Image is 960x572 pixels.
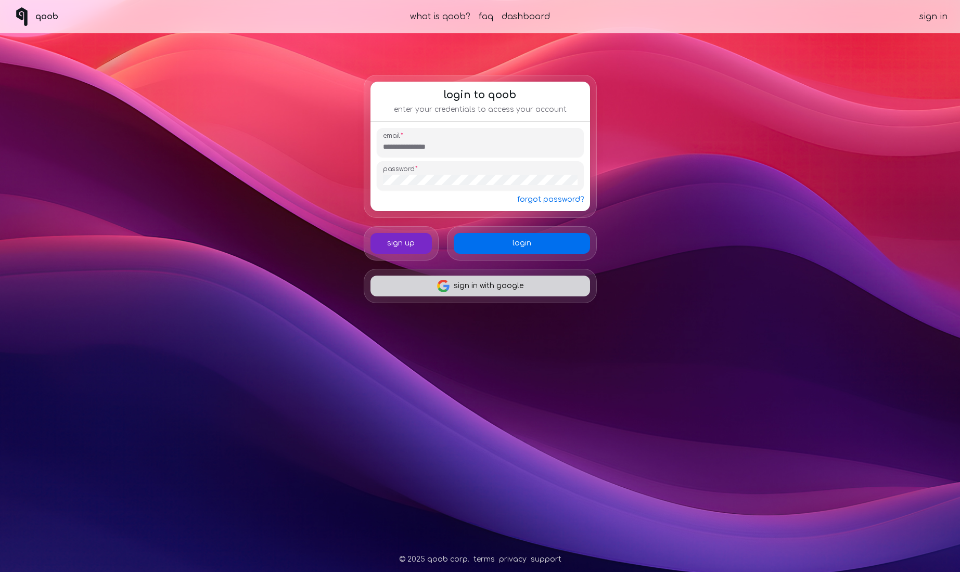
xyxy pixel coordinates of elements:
a: qoob [12,7,58,26]
label: password [383,165,421,174]
a: support [531,554,561,565]
h1: login to qoob [444,88,516,102]
label: email [383,132,406,140]
input: password [383,175,578,185]
a: terms [473,554,495,565]
a: what is qoob? [410,10,470,23]
a: sign in [919,10,948,23]
p: enter your credentials to access your account [394,105,567,115]
p: qoob [35,10,58,23]
button: login [454,233,590,254]
a: sign up [370,233,432,254]
a: privacy [499,554,527,565]
a: faq [479,10,493,23]
span: © 2025 qoob corp. [399,554,469,565]
a: forgot password? [517,194,584,205]
input: email [383,141,578,152]
button: sign in with google [370,276,590,296]
a: dashboard [502,10,550,23]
